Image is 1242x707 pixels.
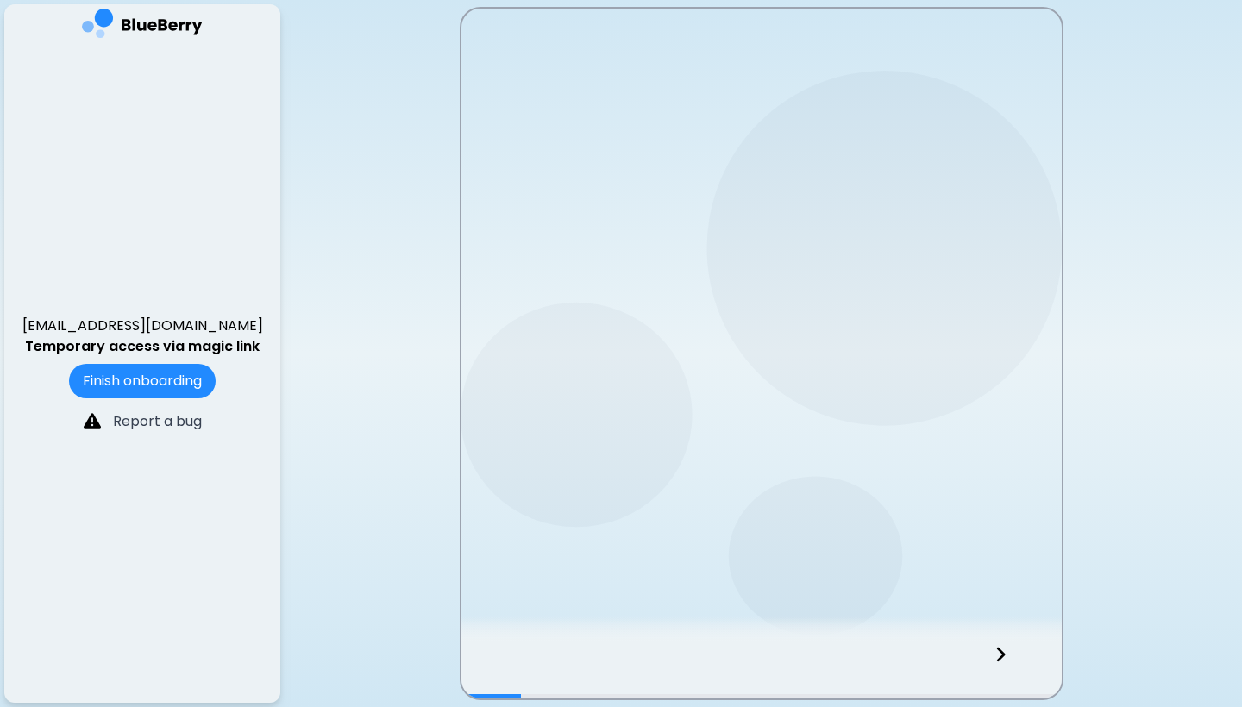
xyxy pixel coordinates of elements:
p: [EMAIL_ADDRESS][DOMAIN_NAME] [22,316,263,336]
p: Report a bug [113,411,202,432]
img: company logo [82,9,203,44]
img: file icon [84,412,101,429]
a: Finish onboarding [69,371,216,391]
button: Finish onboarding [69,364,216,398]
p: Temporary access via magic link [25,336,260,357]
